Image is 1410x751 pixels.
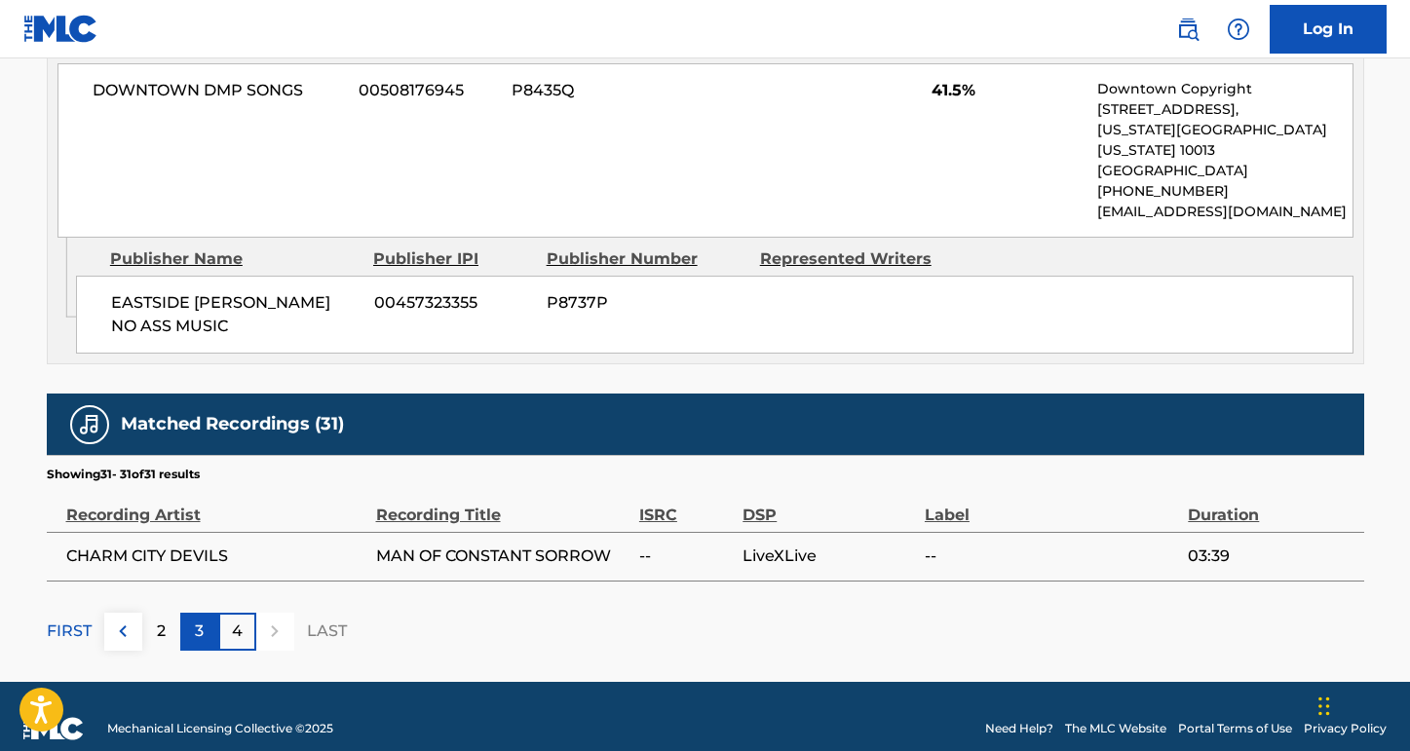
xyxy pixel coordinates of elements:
[47,466,200,483] p: Showing 31 - 31 of 31 results
[376,544,629,568] span: MAN OF CONSTANT SORROW
[1097,181,1352,202] p: [PHONE_NUMBER]
[760,247,959,271] div: Represented Writers
[374,291,532,315] span: 00457323355
[743,483,915,527] div: DSP
[639,483,733,527] div: ISRC
[639,544,733,568] span: --
[1178,720,1292,737] a: Portal Terms of Use
[1065,720,1166,737] a: The MLC Website
[1318,677,1330,735] div: Glisser
[1313,657,1410,751] iframe: Chat Widget
[78,413,101,436] img: Matched Recordings
[1176,18,1200,41] img: search
[359,79,497,102] span: 00508176945
[1227,18,1250,41] img: help
[932,79,1083,102] span: 41.5%
[1097,202,1352,222] p: [EMAIL_ADDRESS][DOMAIN_NAME]
[307,620,347,643] p: LAST
[925,483,1178,527] div: Label
[232,620,243,643] p: 4
[1097,161,1352,181] p: [GEOGRAPHIC_DATA]
[925,544,1178,568] span: --
[111,620,134,643] img: left
[111,291,360,338] span: EASTSIDE [PERSON_NAME] NO ASS MUSIC
[985,720,1053,737] a: Need Help?
[373,247,532,271] div: Publisher IPI
[66,483,366,527] div: Recording Artist
[1097,79,1352,99] p: Downtown Copyright
[66,544,366,568] span: CHARM CITY DEVILS
[1313,657,1410,751] div: Widget de chat
[107,720,333,737] span: Mechanical Licensing Collective © 2025
[1097,99,1352,120] p: [STREET_ADDRESS],
[93,79,345,102] span: DOWNTOWN DMP SONGS
[376,483,629,527] div: Recording Title
[512,79,701,102] span: P8435Q
[23,717,84,740] img: logo
[1219,10,1258,49] div: Help
[47,620,92,643] p: FIRST
[1188,483,1353,527] div: Duration
[1270,5,1387,54] a: Log In
[547,291,745,315] span: P8737P
[1168,10,1207,49] a: Public Search
[1097,120,1352,161] p: [US_STATE][GEOGRAPHIC_DATA][US_STATE] 10013
[1304,720,1387,737] a: Privacy Policy
[743,544,915,568] span: LiveXLive
[1188,544,1353,568] span: 03:39
[157,620,166,643] p: 2
[195,620,204,643] p: 3
[121,413,344,435] h5: Matched Recordings (31)
[110,247,359,271] div: Publisher Name
[547,247,745,271] div: Publisher Number
[23,15,98,43] img: MLC Logo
